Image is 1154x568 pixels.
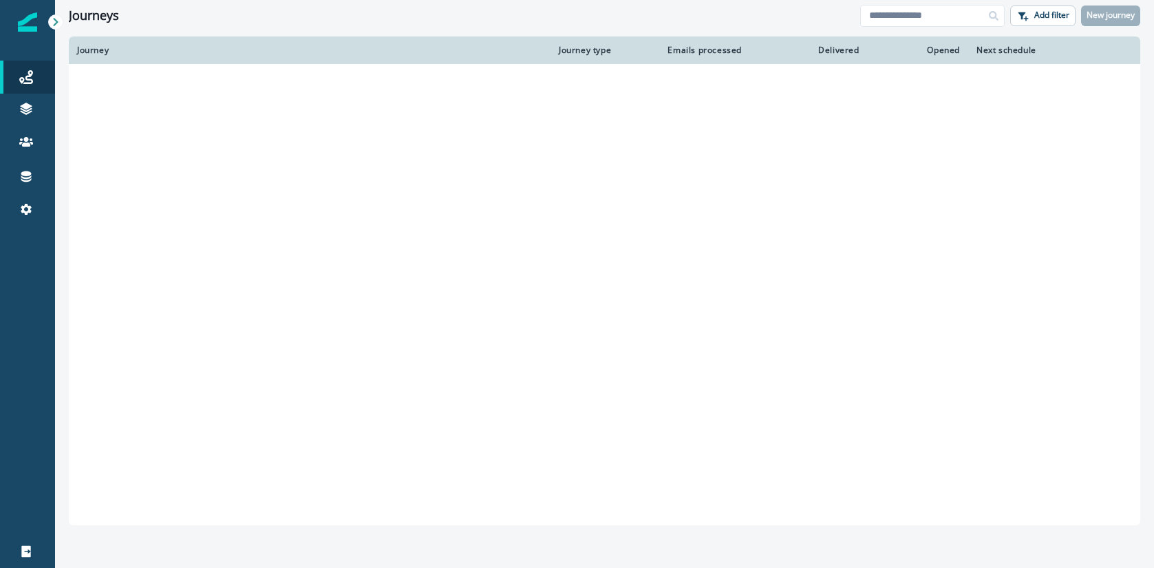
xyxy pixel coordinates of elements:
p: Add filter [1034,10,1069,20]
div: Journey type [559,45,645,56]
img: Inflection [18,12,37,32]
div: Emails processed [662,45,742,56]
p: New journey [1087,10,1135,20]
h1: Journeys [69,8,119,23]
div: Opened [876,45,960,56]
div: Next schedule [976,45,1098,56]
button: Add filter [1010,6,1076,26]
div: Journey [77,45,542,56]
button: New journey [1081,6,1140,26]
div: Delivered [758,45,859,56]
